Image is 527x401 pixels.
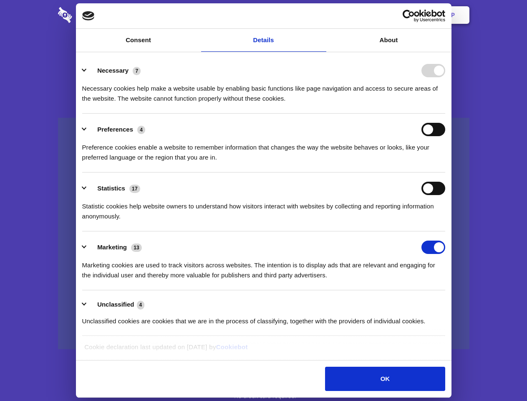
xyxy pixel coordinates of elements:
label: Necessary [97,67,129,74]
img: logo [82,11,95,20]
span: 4 [137,126,145,134]
a: Consent [76,29,201,52]
a: Contact [338,2,377,28]
span: 13 [131,244,142,252]
div: Necessary cookies help make a website usable by enabling basic functions like page navigation and... [82,77,445,104]
button: Necessary (7) [82,64,146,77]
div: Unclassified cookies are cookies that we are in the process of classifying, together with the pro... [82,310,445,326]
img: logo-wordmark-white-trans-d4663122ce5f474addd5e946df7df03e33cb6a1c49d2221995e7729f52c070b2.svg [58,7,129,23]
span: 4 [137,301,145,309]
h4: Auto-redaction of sensitive data, encrypted data sharing and self-destructing private chats. Shar... [58,76,469,104]
a: Login [378,2,415,28]
a: Wistia video thumbnail [58,118,469,350]
div: Marketing cookies are used to track visitors across websites. The intention is to display ads tha... [82,254,445,280]
div: Statistic cookies help website owners to understand how visitors interact with websites by collec... [82,195,445,221]
span: 7 [133,67,141,75]
label: Statistics [97,185,125,192]
div: Cookie declaration last updated on [DATE] by [78,342,449,358]
button: Preferences (4) [82,123,151,136]
button: Statistics (17) [82,182,146,195]
button: OK [325,367,445,391]
button: Marketing (13) [82,241,147,254]
div: Preference cookies enable a website to remember information that changes the way the website beha... [82,136,445,162]
label: Preferences [97,126,133,133]
a: Pricing [245,2,281,28]
a: Cookiebot [216,343,248,350]
a: Details [201,29,326,52]
span: 17 [129,185,140,193]
a: Usercentrics Cookiebot - opens in a new window [372,10,445,22]
a: About [326,29,451,52]
label: Marketing [97,244,127,251]
h1: Eliminate Slack Data Loss. [58,38,469,68]
button: Unclassified (4) [82,299,150,310]
iframe: Drift Widget Chat Controller [485,359,517,391]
